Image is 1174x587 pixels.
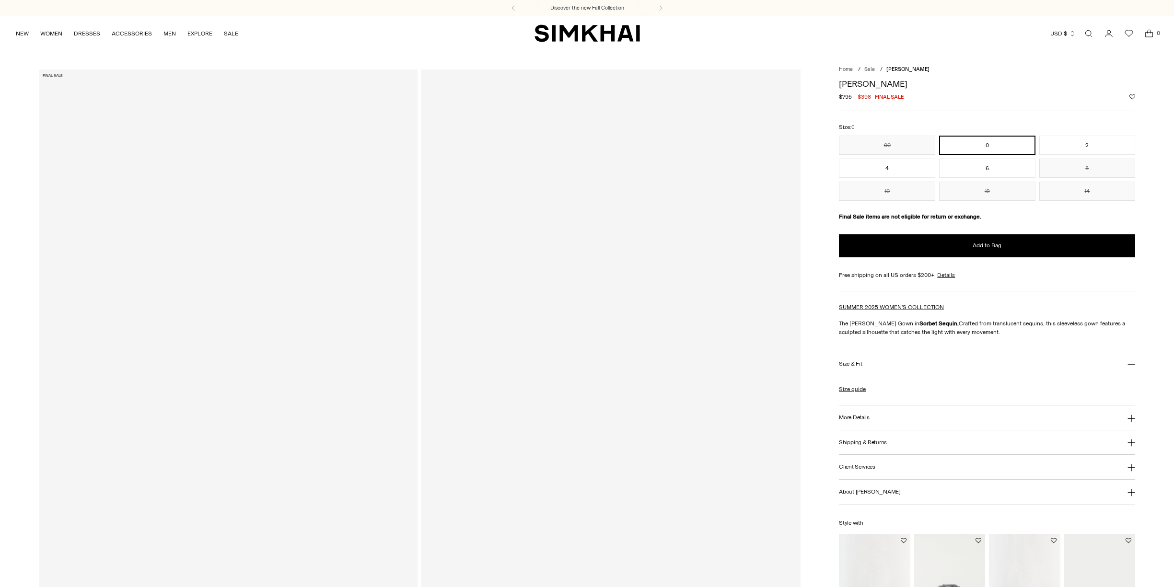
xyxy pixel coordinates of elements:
[187,23,212,44] a: EXPLORE
[839,455,1135,479] button: Client Services
[839,213,981,220] strong: Final Sale items are not eligible for return or exchange.
[839,430,1135,455] button: Shipping & Returns
[839,66,1135,74] nav: breadcrumbs
[1126,538,1131,543] button: Add to Wishlist
[839,80,1135,88] h1: [PERSON_NAME]
[1139,24,1159,43] a: Open cart modal
[939,136,1035,155] button: 0
[839,159,935,178] button: 4
[1099,24,1118,43] a: Go to the account page
[839,361,862,367] h3: Size & Fit
[1039,182,1136,201] button: 14
[858,66,860,74] div: /
[839,92,852,101] s: $795
[839,182,935,201] button: 10
[163,23,176,44] a: MEN
[839,66,853,72] a: Home
[839,480,1135,504] button: About [PERSON_NAME]
[839,414,869,421] h3: More Details
[1050,23,1076,44] button: USD $
[1129,94,1135,100] button: Add to Wishlist
[919,320,959,327] strong: Sorbet Sequin.
[858,92,871,101] span: $398
[839,489,900,495] h3: About [PERSON_NAME]
[886,66,930,72] span: [PERSON_NAME]
[1039,159,1136,178] button: 8
[1051,538,1057,543] button: Add to Wishlist
[880,66,883,74] div: /
[839,304,944,311] a: SUMMER 2025 WOMEN'S COLLECTION
[839,520,1135,526] h6: Style with
[1039,136,1136,155] button: 2
[839,385,866,393] a: Size guide
[851,124,855,130] span: 0
[839,123,855,132] label: Size:
[1154,29,1162,37] span: 0
[839,439,887,446] h3: Shipping & Returns
[864,66,875,72] a: Sale
[839,405,1135,430] button: More Details
[937,271,955,279] a: Details
[550,4,624,12] a: Discover the new Fall Collection
[1119,24,1139,43] a: Wishlist
[74,23,100,44] a: DRESSES
[839,352,1135,377] button: Size & Fit
[939,182,1035,201] button: 12
[839,136,935,155] button: 00
[839,271,1135,279] div: Free shipping on all US orders $200+
[40,23,62,44] a: WOMEN
[976,538,981,543] button: Add to Wishlist
[535,24,640,43] a: SIMKHAI
[112,23,152,44] a: ACCESSORIES
[901,538,907,543] button: Add to Wishlist
[839,234,1135,257] button: Add to Bag
[1079,24,1098,43] a: Open search modal
[839,319,1135,336] p: The [PERSON_NAME] Gown in Crafted from translucent sequins, this sleeveless gown features a sculp...
[939,159,1035,178] button: 6
[16,23,29,44] a: NEW
[839,464,875,470] h3: Client Services
[973,242,1001,250] span: Add to Bag
[224,23,238,44] a: SALE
